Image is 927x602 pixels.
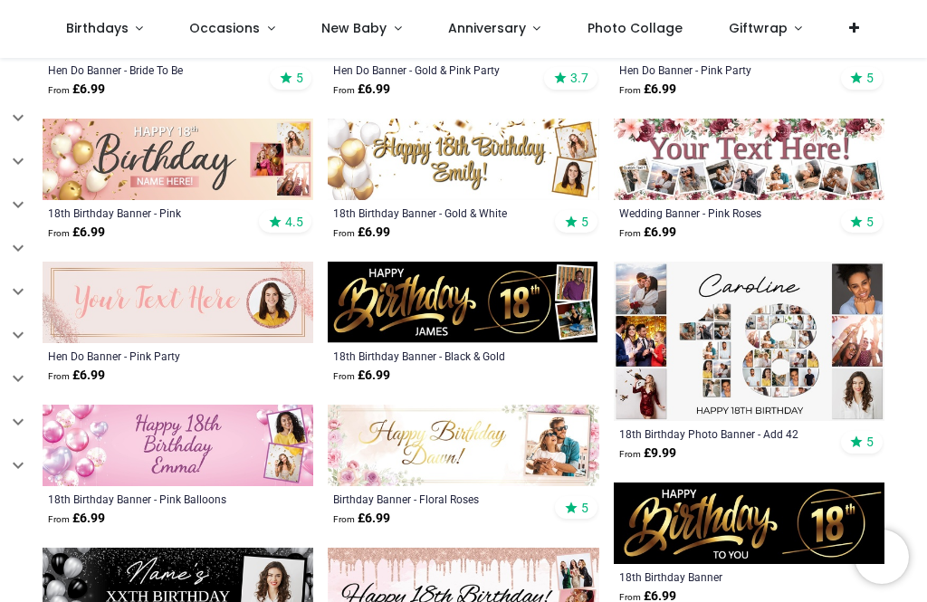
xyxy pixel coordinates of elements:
strong: £ 6.99 [48,510,105,528]
img: Personalised Birthday Banner - Floral Roses - Custom Name [328,405,598,486]
img: Happy 18th Birthday Banner - Pink Balloons - 2 Photo Upload [43,405,313,486]
span: 4.5 [285,214,303,230]
a: Birthday Banner - Floral Roses [333,492,541,506]
span: From [48,514,70,524]
a: Hen Do Banner - Pink Party [48,349,256,363]
span: 5 [866,434,874,450]
strong: £ 6.99 [48,81,105,99]
span: 5 [581,500,588,516]
strong: £ 6.99 [333,510,390,528]
span: From [333,228,355,238]
img: Personalised Happy 18th Birthday Banner - Pink - Custom Name & 3 Photo Upload [43,119,313,200]
strong: £ 9.99 [619,444,676,463]
strong: £ 6.99 [619,224,676,242]
a: Hen Do Banner - Pink Party [619,62,827,77]
span: 3.7 [570,70,588,86]
span: 5 [866,70,874,86]
span: Occasions [189,19,260,37]
a: 18th Birthday Banner - Pink Balloons [48,492,256,506]
span: From [619,228,641,238]
span: Birthdays [66,19,129,37]
span: New Baby [321,19,387,37]
span: From [48,228,70,238]
span: From [619,449,641,459]
strong: £ 6.99 [333,81,390,99]
strong: £ 6.99 [333,224,390,242]
a: Wedding Banner - Pink Roses [619,205,827,220]
span: 5 [581,214,588,230]
a: 18th Birthday Banner - Pink [48,205,256,220]
img: Personalised Happy 18th Birthday Banner - Gold & White Balloons - 2 Photo Upload [328,119,598,200]
span: 5 [866,214,874,230]
strong: £ 6.99 [619,81,676,99]
img: Personalised Hen Do Banner - Pink Party - Custom Text & 1 Photo Upload [43,262,313,343]
a: 18th Birthday Photo Banner - Add 42 Photos [619,426,827,441]
strong: £ 6.99 [333,367,390,385]
a: 18th Birthday Banner [619,569,827,584]
strong: £ 6.99 [48,367,105,385]
span: From [48,371,70,381]
img: Personalised Wedding Banner - Pink Roses - Custom Text & 9 Photo Upload [614,119,884,200]
a: Hen Do Banner - Bride To Be [48,62,256,77]
span: Photo Collage [588,19,683,37]
img: Happy 18th Birthday Banner - Black & Gold [614,483,884,564]
strong: £ 6.99 [48,224,105,242]
img: Personalised 18th Birthday Photo Banner - Add 42 Photos - Custom Text [614,262,884,421]
a: 18th Birthday Banner - Black & Gold [333,349,541,363]
span: Anniversary [448,19,526,37]
span: 5 [296,70,303,86]
span: From [48,85,70,95]
img: Personalised Happy 18th Birthday Banner - Black & Gold - 2 Photo Upload [328,262,598,343]
span: From [333,514,355,524]
span: From [333,85,355,95]
iframe: Brevo live chat [855,530,909,584]
span: Giftwrap [729,19,788,37]
a: 18th Birthday Banner - Gold & White Balloons [333,205,541,220]
span: From [619,592,641,602]
a: Hen Do Banner - Gold & Pink Party Occasion [333,62,541,77]
span: From [619,85,641,95]
span: From [333,371,355,381]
